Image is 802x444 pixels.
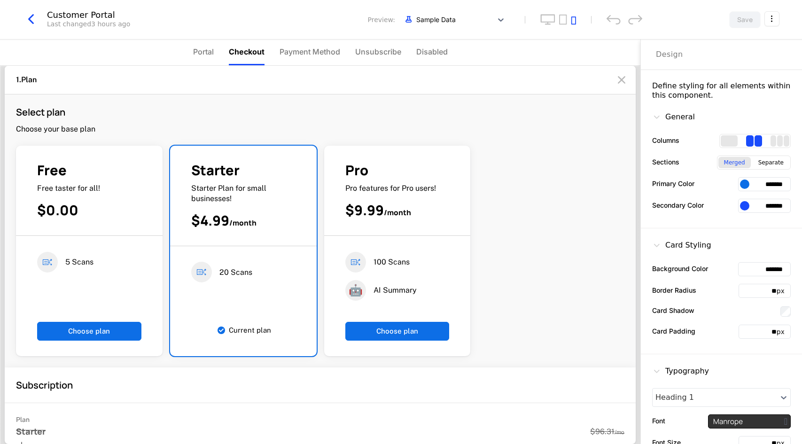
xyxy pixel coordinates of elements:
[607,15,621,24] div: undo
[652,81,791,100] div: Define styling for all elements within this component.
[652,285,696,295] label: Border Radius
[374,285,417,296] span: AI Summary
[721,135,738,147] div: 1 columns
[628,15,642,24] div: redo
[374,257,410,267] span: 100 Scans
[368,15,395,24] span: Preview:
[229,327,271,334] span: Current plan
[652,179,694,188] label: Primary Color
[652,240,711,251] div: Card Styling
[16,106,624,118] h3: Select plan
[718,157,751,168] div: Merged
[219,267,252,278] span: 20 Scans
[191,211,229,230] span: $4.99
[384,208,411,218] span: / month
[729,11,761,28] button: Save
[764,11,779,26] button: Select action
[652,305,694,315] label: Card Shadow
[771,135,789,147] div: 3 columns
[652,111,695,123] div: General
[777,327,790,336] div: px
[777,286,790,296] div: px
[345,161,368,179] span: Pro
[355,46,401,57] span: Unsubscribe
[47,11,130,19] div: Customer Portal
[559,14,567,25] button: tablet
[280,46,340,57] span: Payment Method
[229,218,257,228] span: / month
[47,19,130,29] div: Last changed 3 hours ago
[345,252,366,273] i: entitlements
[229,46,265,57] span: Checkout
[345,201,384,219] span: $9.99
[656,39,787,70] div: Choose Sub Page
[753,157,789,168] div: Separate
[191,184,266,203] span: Starter Plan for small businesses!
[416,46,448,57] span: Disabled
[656,49,683,60] div: Design
[191,161,240,179] span: Starter
[345,184,436,193] span: Pro features for Pro users!
[540,14,555,25] button: desktop
[652,200,704,210] label: Secondary Color
[16,124,624,134] p: Choose your base plan
[193,46,214,57] span: Portal
[652,416,665,426] label: Font
[345,322,450,341] button: Choose plan
[345,280,366,301] span: 🤖
[571,16,576,25] button: mobile
[652,326,695,336] label: Card Padding
[652,366,709,377] div: Typography
[652,264,708,273] label: Background Color
[652,157,679,167] label: Sections
[746,135,762,147] div: 2 columns
[652,135,679,145] label: Columns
